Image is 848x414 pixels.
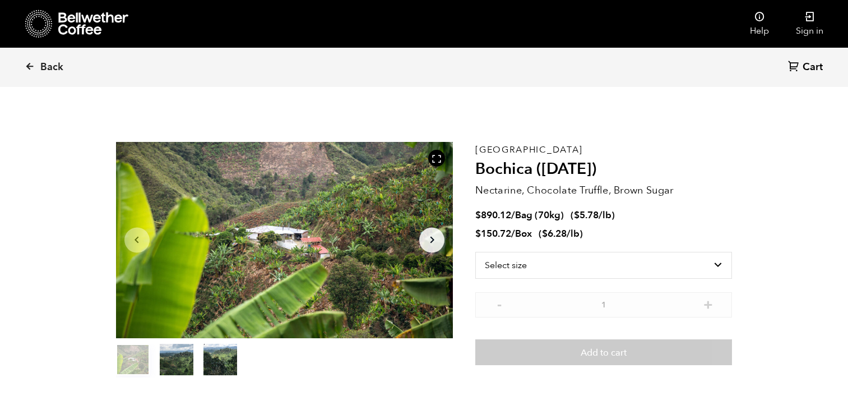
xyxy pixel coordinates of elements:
span: Back [40,61,63,74]
span: $ [475,227,481,240]
button: + [701,298,715,309]
bdi: 6.28 [542,227,567,240]
span: /lb [599,209,611,222]
button: - [492,298,506,309]
button: Add to cart [475,339,732,365]
span: ( ) [539,227,583,240]
p: Nectarine, Chocolate Truffle, Brown Sugar [475,183,732,198]
bdi: 5.78 [574,209,599,222]
span: $ [574,209,580,222]
span: /lb [567,227,580,240]
span: Cart [803,61,823,74]
h2: Bochica ([DATE]) [475,160,732,179]
span: Bag (70kg) [515,209,564,222]
span: / [511,209,515,222]
bdi: 150.72 [475,227,511,240]
span: ( ) [571,209,615,222]
span: $ [475,209,481,222]
span: Box [515,227,532,240]
span: $ [542,227,548,240]
bdi: 890.12 [475,209,511,222]
span: / [511,227,515,240]
a: Cart [788,60,826,75]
